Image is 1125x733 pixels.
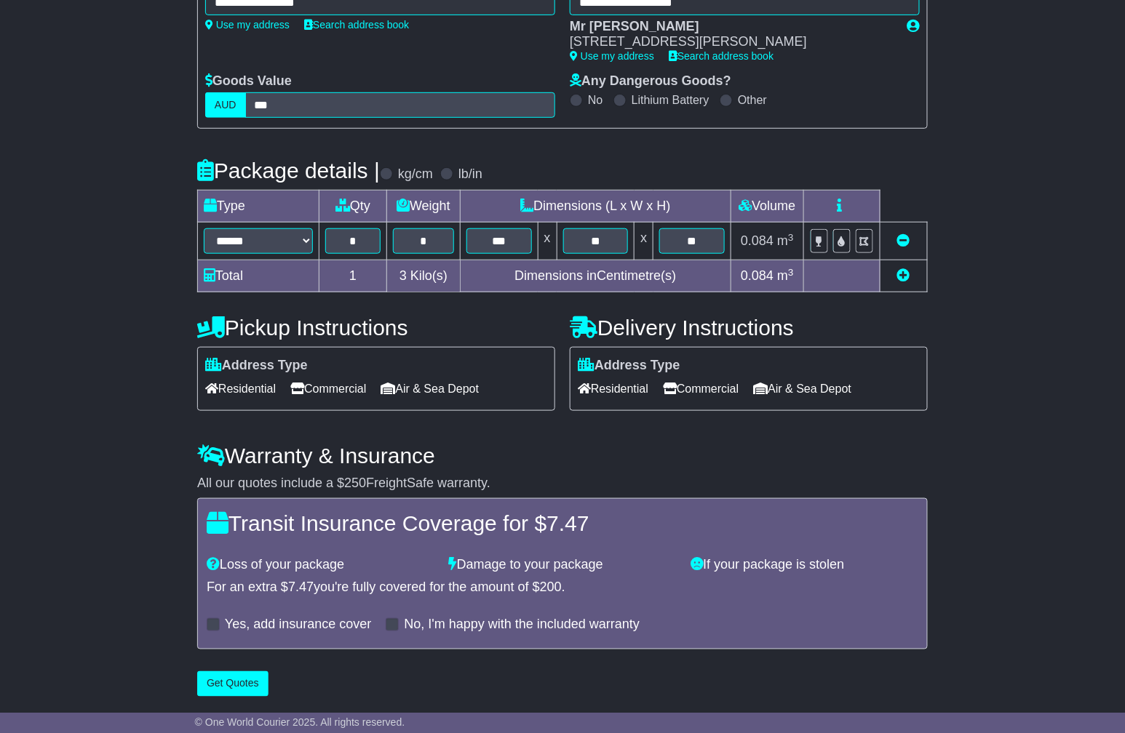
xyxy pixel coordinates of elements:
label: Lithium Battery [632,93,709,107]
span: 7.47 [546,511,589,535]
span: 7.47 [288,580,314,594]
h4: Pickup Instructions [197,316,555,340]
label: Other [738,93,767,107]
td: Dimensions in Centimetre(s) [460,260,731,292]
span: 3 [399,268,407,283]
a: Search address book [304,19,409,31]
td: Kilo(s) [387,260,461,292]
td: 1 [319,260,387,292]
div: [STREET_ADDRESS][PERSON_NAME] [570,34,893,50]
div: Mr [PERSON_NAME] [570,19,893,35]
span: Commercial [290,377,366,400]
span: Air & Sea Depot [381,377,480,400]
span: 0.084 [741,233,774,248]
span: Residential [205,377,276,400]
span: 250 [344,476,366,490]
label: Address Type [578,358,680,374]
span: © One World Courier 2025. All rights reserved. [195,716,405,728]
a: Add new item [897,268,910,283]
label: kg/cm [398,167,433,183]
a: Remove this item [897,233,910,248]
a: Search address book [669,50,774,62]
div: All our quotes include a $ FreightSafe warranty. [197,476,928,492]
span: Commercial [663,377,739,400]
span: 0.084 [741,268,774,283]
h4: Transit Insurance Coverage for $ [207,511,918,535]
h4: Package details | [197,159,380,183]
label: AUD [205,92,246,118]
div: Damage to your package [442,557,684,573]
div: Loss of your package [199,557,442,573]
label: No, I'm happy with the included warranty [404,617,640,633]
sup: 3 [788,232,794,243]
a: Use my address [205,19,290,31]
sup: 3 [788,267,794,278]
label: lb/in [458,167,482,183]
a: Use my address [570,50,654,62]
div: For an extra $ you're fully covered for the amount of $ . [207,580,918,596]
span: Air & Sea Depot [754,377,852,400]
td: Dimensions (L x W x H) [460,191,731,223]
span: m [777,268,794,283]
td: Weight [387,191,461,223]
span: m [777,233,794,248]
label: Any Dangerous Goods? [570,73,731,89]
span: Residential [578,377,648,400]
h4: Warranty & Insurance [197,444,928,468]
h4: Delivery Instructions [570,316,928,340]
button: Get Quotes [197,671,269,697]
td: x [635,223,653,260]
td: Total [198,260,319,292]
label: Yes, add insurance cover [225,617,371,633]
td: Qty [319,191,387,223]
td: Volume [731,191,803,223]
td: x [538,223,557,260]
label: Goods Value [205,73,292,89]
div: If your package is stolen [683,557,926,573]
td: Type [198,191,319,223]
label: Address Type [205,358,308,374]
span: 200 [540,580,562,594]
label: No [588,93,603,107]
